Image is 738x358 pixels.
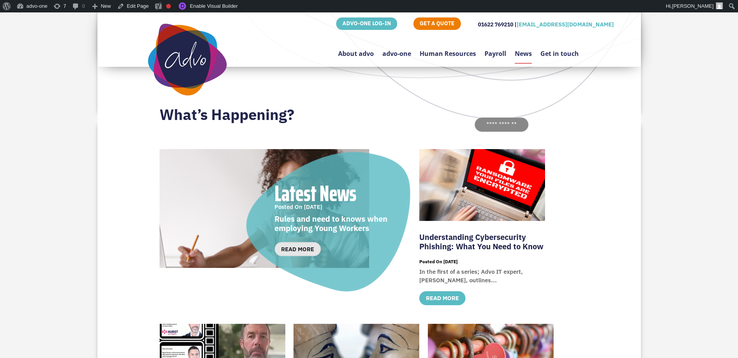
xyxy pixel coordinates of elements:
[336,17,397,30] a: ADVO-ONE LOG-IN
[160,106,402,127] h2: What’s Happening?
[166,4,171,9] div: Focus keyphrase not set
[274,177,408,201] p: Latest News
[413,17,461,30] a: GET A QUOTE
[540,31,579,68] a: Get in touch
[338,31,374,68] a: About advo
[515,31,532,64] a: News
[672,3,714,9] span: [PERSON_NAME]
[478,21,517,28] span: 01622 769210 |
[517,21,614,28] a: [EMAIL_ADDRESS][DOMAIN_NAME]
[382,31,411,68] a: advo-one
[412,141,553,221] img: Understanding Cybersecurity Phishing: What You Need to Know
[420,31,476,68] a: Human Resources
[274,242,321,256] a: read more
[274,213,387,233] a: Rules and need to knows when employing Young Workers
[419,268,545,285] p: In the first of a series; Advo IT expert, [PERSON_NAME], outlines...
[419,291,465,306] a: read more
[419,259,458,264] span: [DATE]
[419,232,544,252] a: Understanding Cybersecurity Phishing: What You Need to Know
[484,31,506,68] a: Payroll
